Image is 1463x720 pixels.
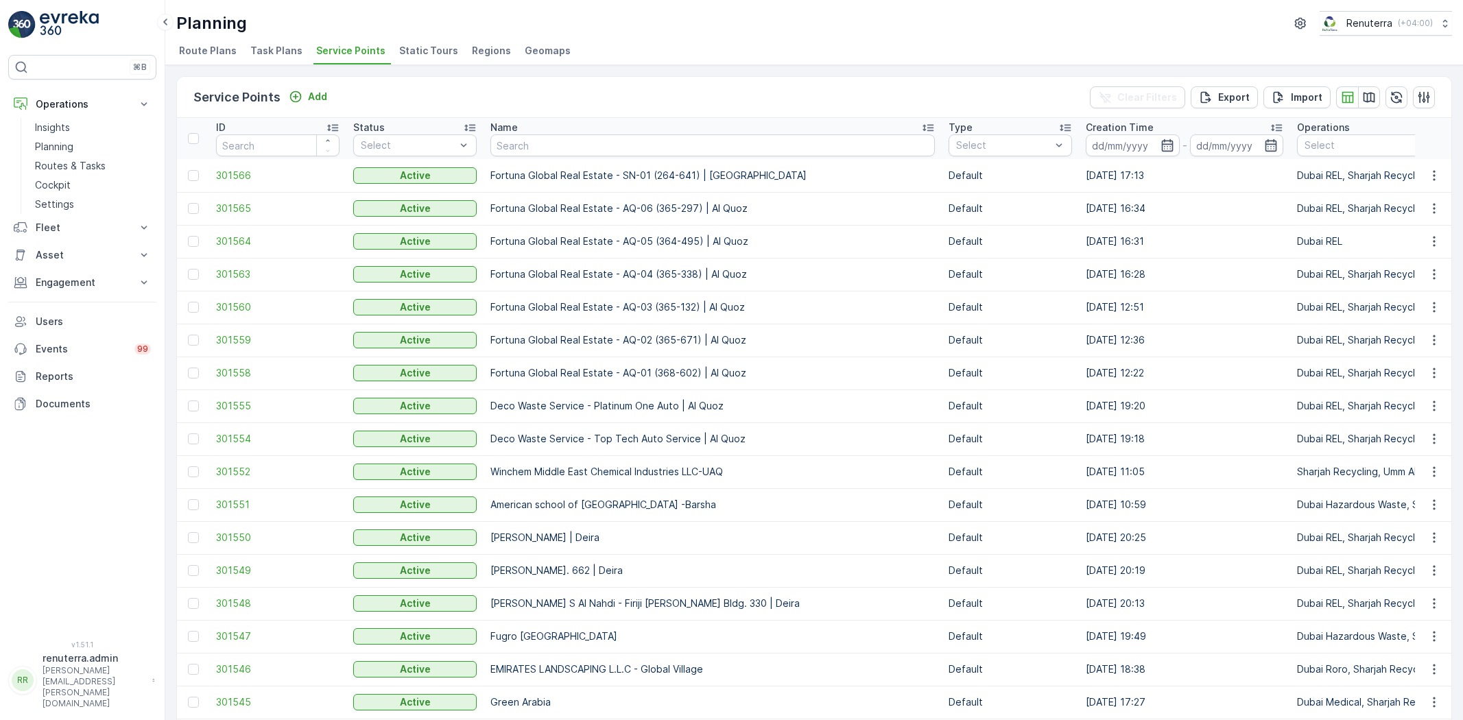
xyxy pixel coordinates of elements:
[35,140,73,154] p: Planning
[8,269,156,296] button: Engagement
[490,300,935,314] p: Fortuna Global Real Estate - AQ-03 (365-132) | Al Quoz
[1079,389,1290,422] td: [DATE] 19:20
[36,315,151,328] p: Users
[949,662,1072,676] p: Default
[216,662,340,676] span: 301546
[35,159,106,173] p: Routes & Tasks
[188,236,199,247] div: Toggle Row Selected
[188,565,199,576] div: Toggle Row Selected
[36,276,129,289] p: Engagement
[949,465,1072,479] p: Default
[216,366,340,380] a: 301558
[216,333,340,347] a: 301559
[400,629,431,643] p: Active
[949,564,1072,577] p: Default
[188,203,199,214] div: Toggle Row Selected
[472,44,511,58] span: Regions
[188,631,199,642] div: Toggle Row Selected
[490,366,935,380] p: Fortuna Global Real Estate - AQ-01 (368-602) | Al Quoz
[361,139,455,152] p: Select
[400,169,431,182] p: Active
[949,300,1072,314] p: Default
[400,465,431,479] p: Active
[353,431,477,447] button: Active
[29,195,156,214] a: Settings
[216,465,340,479] a: 301552
[216,432,340,446] span: 301554
[36,248,129,262] p: Asset
[400,300,431,314] p: Active
[353,661,477,677] button: Active
[949,366,1072,380] p: Default
[949,202,1072,215] p: Default
[40,11,99,38] img: logo_light-DOdMpM7g.png
[216,300,340,314] a: 301560
[1079,554,1290,587] td: [DATE] 20:19
[400,432,431,446] p: Active
[1263,86,1331,108] button: Import
[43,665,145,709] p: [PERSON_NAME][EMAIL_ADDRESS][PERSON_NAME][DOMAIN_NAME]
[1079,225,1290,258] td: [DATE] 16:31
[216,498,340,512] a: 301551
[490,597,935,610] p: [PERSON_NAME] S Al Nahdi - Firiji [PERSON_NAME] Bldg. 330 | Deira
[353,464,477,480] button: Active
[400,235,431,248] p: Active
[8,640,156,649] span: v 1.51.1
[353,398,477,414] button: Active
[188,664,199,675] div: Toggle Row Selected
[8,363,156,390] a: Reports
[188,433,199,444] div: Toggle Row Selected
[949,169,1072,182] p: Default
[8,308,156,335] a: Users
[216,169,340,182] span: 301566
[12,669,34,691] div: RR
[216,399,340,413] a: 301555
[956,139,1051,152] p: Select
[1191,86,1258,108] button: Export
[490,399,935,413] p: Deco Waste Service - Platinum One Auto | Al Quoz
[216,267,340,281] span: 301563
[216,121,226,134] p: ID
[188,335,199,346] div: Toggle Row Selected
[29,176,156,195] a: Cockpit
[8,241,156,269] button: Asset
[8,214,156,241] button: Fleet
[490,202,935,215] p: Fortuna Global Real Estate - AQ-06 (365-297) | Al Quoz
[949,498,1072,512] p: Default
[1086,134,1180,156] input: dd/mm/yyyy
[216,629,340,643] a: 301547
[1297,121,1350,134] p: Operations
[400,662,431,676] p: Active
[179,44,237,58] span: Route Plans
[949,333,1072,347] p: Default
[490,267,935,281] p: Fortuna Global Real Estate - AQ-04 (365-338) | Al Quoz
[1079,521,1290,554] td: [DATE] 20:25
[216,235,340,248] a: 301564
[216,134,340,156] input: Search
[1117,91,1177,104] p: Clear Filters
[193,88,281,107] p: Service Points
[490,169,935,182] p: Fortuna Global Real Estate - SN-01 (264-641) | [GEOGRAPHIC_DATA]
[133,62,147,73] p: ⌘B
[400,498,431,512] p: Active
[8,651,156,709] button: RRrenuterra.admin[PERSON_NAME][EMAIL_ADDRESS][PERSON_NAME][DOMAIN_NAME]
[949,432,1072,446] p: Default
[216,695,340,709] a: 301545
[400,202,431,215] p: Active
[216,531,340,544] span: 301550
[949,629,1072,643] p: Default
[949,399,1072,413] p: Default
[1079,192,1290,225] td: [DATE] 16:34
[1079,686,1290,719] td: [DATE] 17:27
[1079,488,1290,521] td: [DATE] 10:59
[216,202,340,215] span: 301565
[188,598,199,609] div: Toggle Row Selected
[490,498,935,512] p: American school of [GEOGRAPHIC_DATA] -Barsha
[29,137,156,156] a: Planning
[308,90,327,104] p: Add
